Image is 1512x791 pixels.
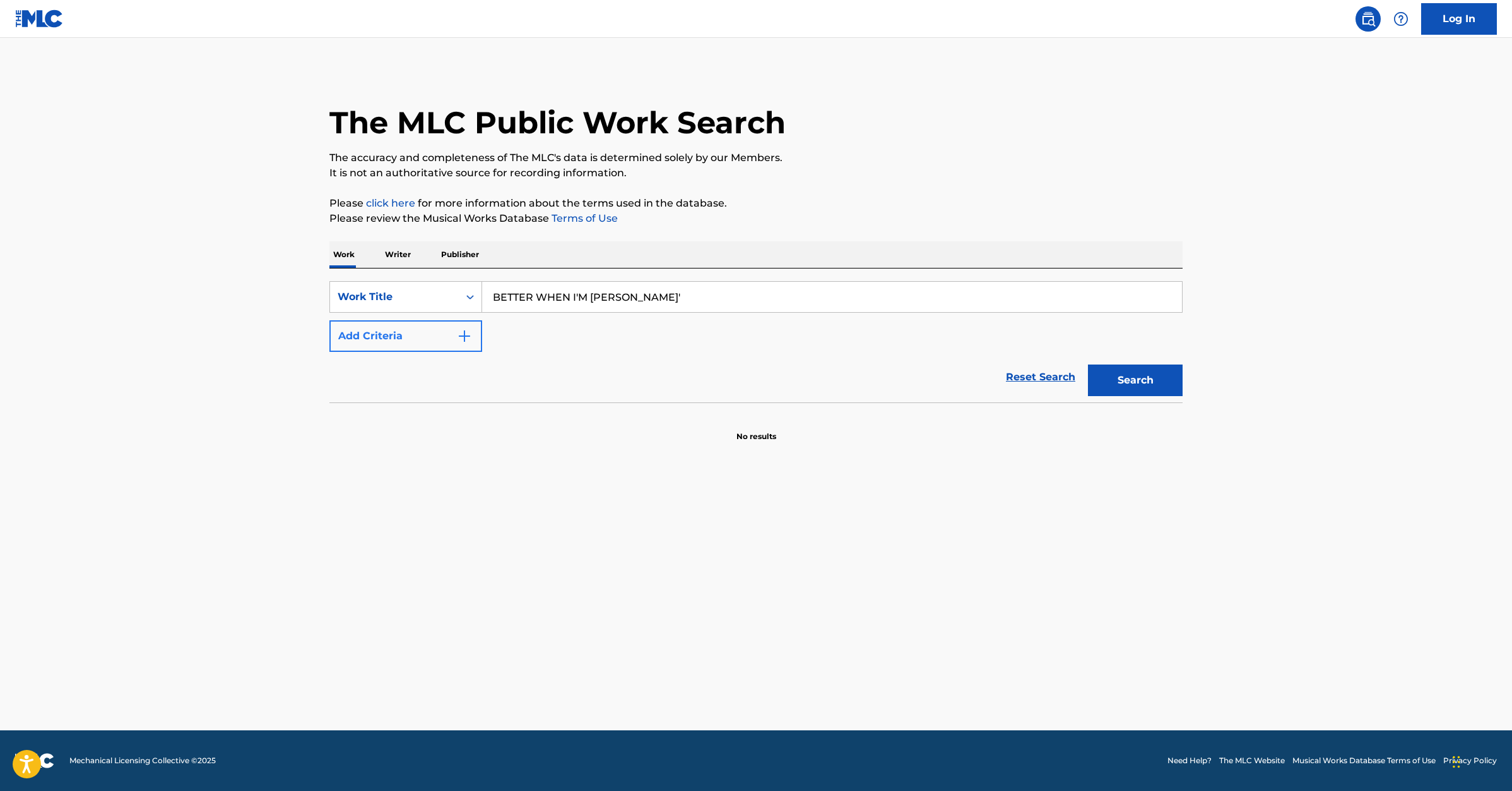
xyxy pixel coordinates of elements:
[381,241,415,268] p: Writer
[1088,365,1183,396] button: Search
[1443,755,1497,766] a: Privacy Policy
[1449,730,1512,791] iframe: Chat Widget
[1453,743,1460,781] div: Drag
[366,197,415,209] a: click here
[329,196,1183,211] p: Please for more information about the terms used in the database.
[1388,6,1414,32] div: Help
[329,166,1183,181] p: It is not an authoritative source for recording information.
[69,755,216,766] span: Mechanical Licensing Collective © 2025
[1421,3,1497,35] a: Log In
[329,281,1183,402] form: Search Form
[1393,11,1409,27] img: help
[549,212,618,224] a: Terms of Use
[1361,11,1376,27] img: search
[15,9,64,28] img: MLC Logo
[437,241,483,268] p: Publisher
[329,211,1183,226] p: Please review the Musical Works Database
[1219,755,1285,766] a: The MLC Website
[1355,6,1381,32] a: Public Search
[1167,755,1212,766] a: Need Help?
[338,289,451,305] div: Work Title
[329,320,482,352] button: Add Criteria
[329,104,786,142] h1: The MLC Public Work Search
[15,753,54,768] img: logo
[736,416,776,442] p: No results
[1292,755,1436,766] a: Musical Works Database Terms of Use
[329,150,1183,166] p: The accuracy and completeness of The MLC's data is determined solely by our Members.
[329,241,358,268] p: Work
[457,329,472,344] img: 9d2ae6d4665cec9f34b9.svg
[1000,363,1082,391] a: Reset Search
